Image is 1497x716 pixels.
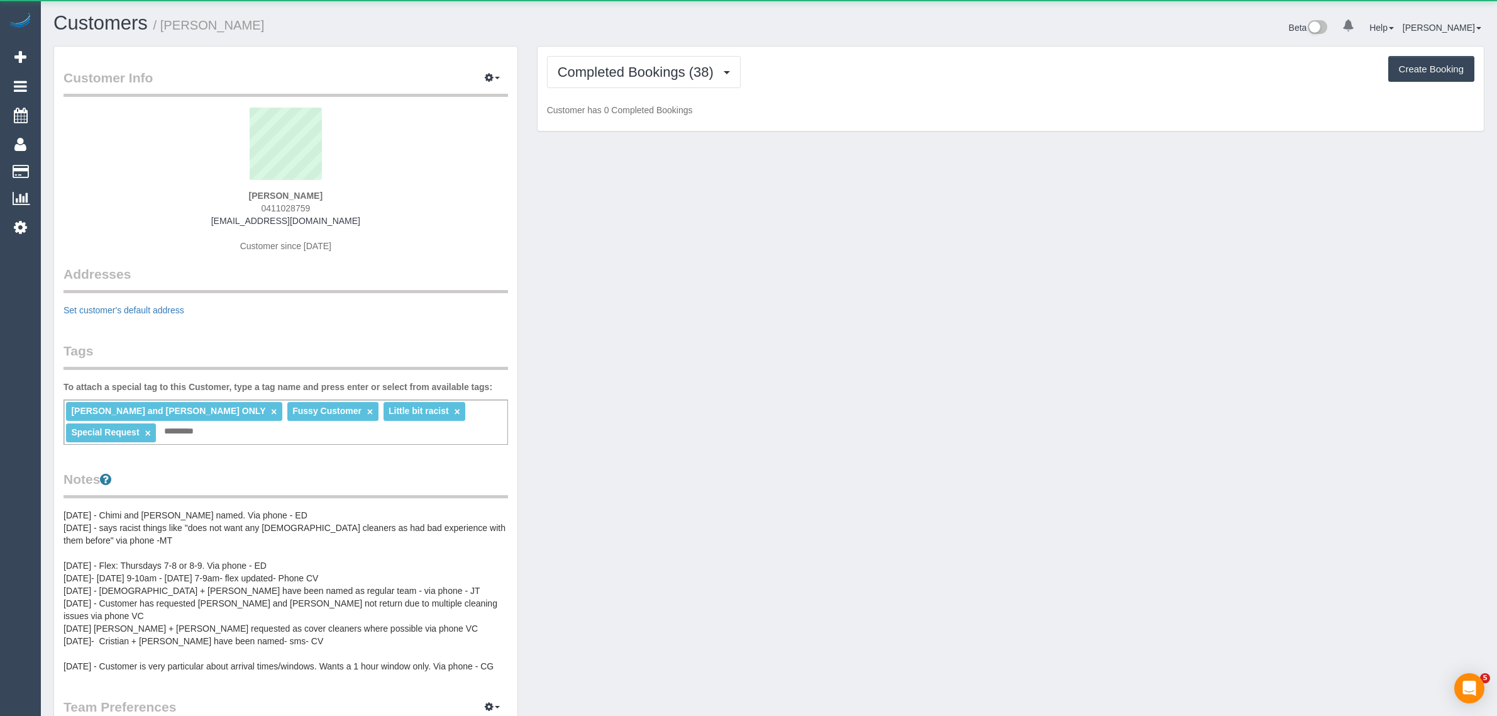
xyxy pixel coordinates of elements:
a: × [145,428,150,439]
span: Special Request [71,427,139,437]
a: [EMAIL_ADDRESS][DOMAIN_NAME] [211,216,360,226]
img: New interface [1306,20,1327,36]
small: / [PERSON_NAME] [153,18,265,32]
strong: [PERSON_NAME] [249,191,323,201]
span: Fussy Customer [292,406,362,416]
a: × [367,406,373,417]
div: Open Intercom Messenger [1454,673,1484,703]
a: Help [1369,23,1394,33]
a: [PERSON_NAME] [1403,23,1481,33]
a: Set customer's default address [64,305,184,315]
img: Automaid Logo [8,13,33,30]
legend: Customer Info [64,69,508,97]
a: × [455,406,460,417]
legend: Tags [64,342,508,370]
label: To attach a special tag to this Customer, type a tag name and press enter or select from availabl... [64,381,492,393]
span: Customer since [DATE] [240,241,331,251]
span: 5 [1480,673,1490,683]
p: Customer has 0 Completed Bookings [547,104,1474,116]
a: × [271,406,277,417]
button: Completed Bookings (38) [547,56,741,88]
pre: [DATE] - Chimi and [PERSON_NAME] named. Via phone - ED [DATE] - says racist things like "does not... [64,509,508,673]
span: Little bit racist [389,406,449,416]
a: Customers [53,12,148,34]
a: Beta [1289,23,1328,33]
span: Completed Bookings (38) [558,64,720,80]
span: [PERSON_NAME] and [PERSON_NAME] ONLY [71,406,265,416]
span: 0411028759 [261,203,310,213]
legend: Notes [64,470,508,498]
button: Create Booking [1388,56,1474,82]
